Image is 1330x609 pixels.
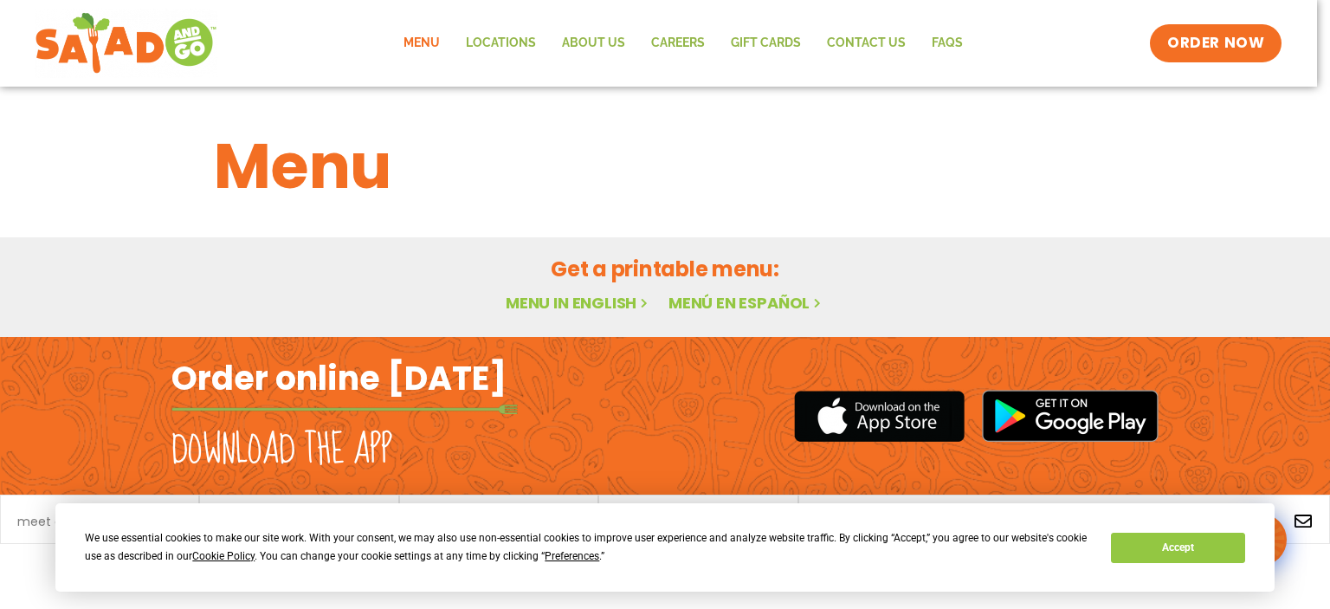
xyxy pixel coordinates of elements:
[391,23,453,63] a: Menu
[718,23,814,63] a: GIFT CARDS
[1111,533,1244,563] button: Accept
[55,503,1275,592] div: Cookie Consent Prompt
[85,529,1090,566] div: We use essential cookies to make our site work. With your consent, we may also use non-essential ...
[545,550,599,562] span: Preferences
[192,550,255,562] span: Cookie Policy
[814,23,919,63] a: Contact Us
[919,23,976,63] a: FAQs
[35,9,217,78] img: new-SAG-logo-768×292
[506,292,651,314] a: Menu in English
[1167,33,1264,54] span: ORDER NOW
[668,292,824,314] a: Menú en español
[171,357,507,399] h2: Order online [DATE]
[391,23,976,63] nav: Menu
[638,23,718,63] a: Careers
[214,120,1116,213] h1: Menu
[171,405,518,414] img: fork
[549,23,638,63] a: About Us
[17,515,182,528] a: meet chef [PERSON_NAME]
[453,23,549,63] a: Locations
[1150,24,1282,62] a: ORDER NOW
[214,254,1116,284] h2: Get a printable menu:
[982,390,1159,442] img: google_play
[794,388,965,444] img: appstore
[171,426,392,475] h2: Download the app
